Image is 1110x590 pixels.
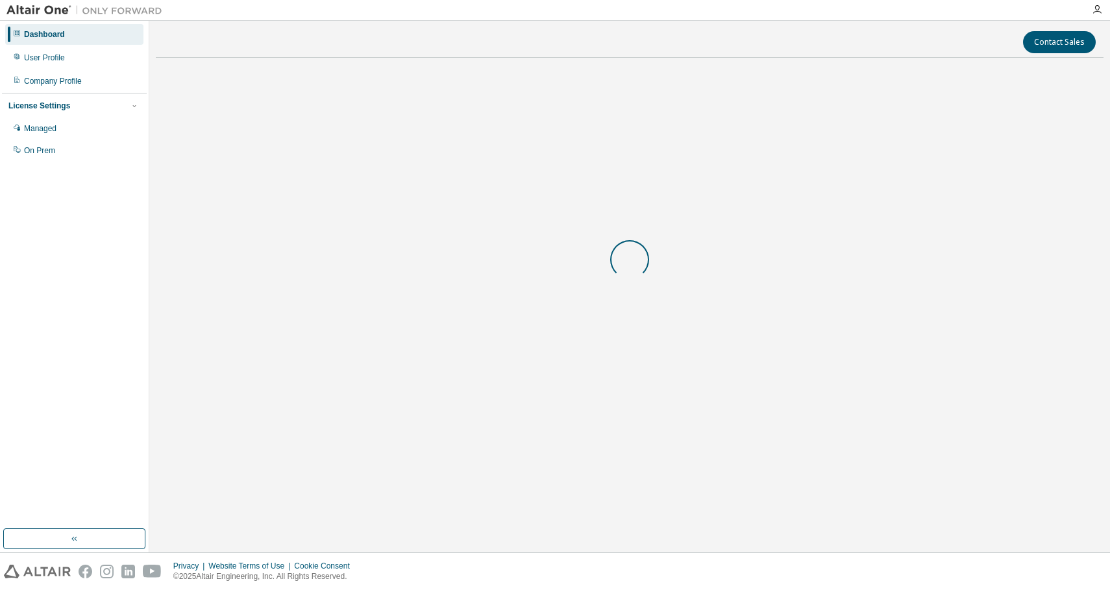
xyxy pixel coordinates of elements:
[24,145,55,156] div: On Prem
[24,53,65,63] div: User Profile
[24,76,82,86] div: Company Profile
[173,561,208,571] div: Privacy
[1023,31,1096,53] button: Contact Sales
[6,4,169,17] img: Altair One
[173,571,358,582] p: © 2025 Altair Engineering, Inc. All Rights Reserved.
[121,565,135,578] img: linkedin.svg
[143,565,162,578] img: youtube.svg
[24,29,65,40] div: Dashboard
[208,561,294,571] div: Website Terms of Use
[79,565,92,578] img: facebook.svg
[294,561,357,571] div: Cookie Consent
[100,565,114,578] img: instagram.svg
[24,123,56,134] div: Managed
[4,565,71,578] img: altair_logo.svg
[8,101,70,111] div: License Settings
